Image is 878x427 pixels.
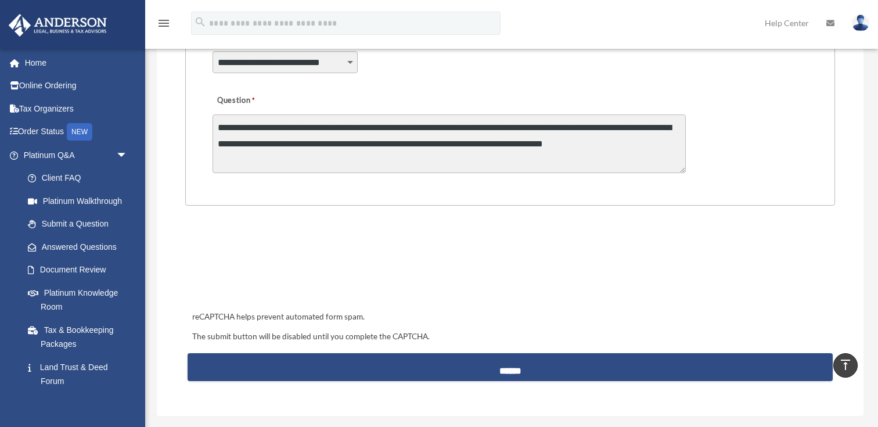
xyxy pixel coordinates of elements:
a: menu [157,20,171,30]
label: Question [213,93,303,109]
a: Platinum Walkthrough [16,189,145,213]
img: Anderson Advisors Platinum Portal [5,14,110,37]
a: Client FAQ [16,167,145,190]
img: User Pic [852,15,869,31]
a: Home [8,51,145,74]
div: The submit button will be disabled until you complete the CAPTCHA. [188,330,833,344]
i: menu [157,16,171,30]
a: Land Trust & Deed Forum [16,356,145,393]
a: Submit a Question [16,213,139,236]
a: vertical_align_top [833,353,858,378]
a: Tax & Bookkeeping Packages [16,318,145,356]
i: search [194,16,207,28]
a: Online Ordering [8,74,145,98]
div: reCAPTCHA helps prevent automated form spam. [188,310,833,324]
a: Platinum Q&Aarrow_drop_down [8,143,145,167]
i: vertical_align_top [839,358,852,372]
a: Tax Organizers [8,97,145,120]
iframe: reCAPTCHA [189,242,365,287]
a: Document Review [16,259,145,282]
a: Platinum Knowledge Room [16,281,145,318]
a: Order StatusNEW [8,120,145,144]
div: NEW [67,123,92,141]
span: arrow_drop_down [116,143,139,167]
a: Answered Questions [16,235,145,259]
